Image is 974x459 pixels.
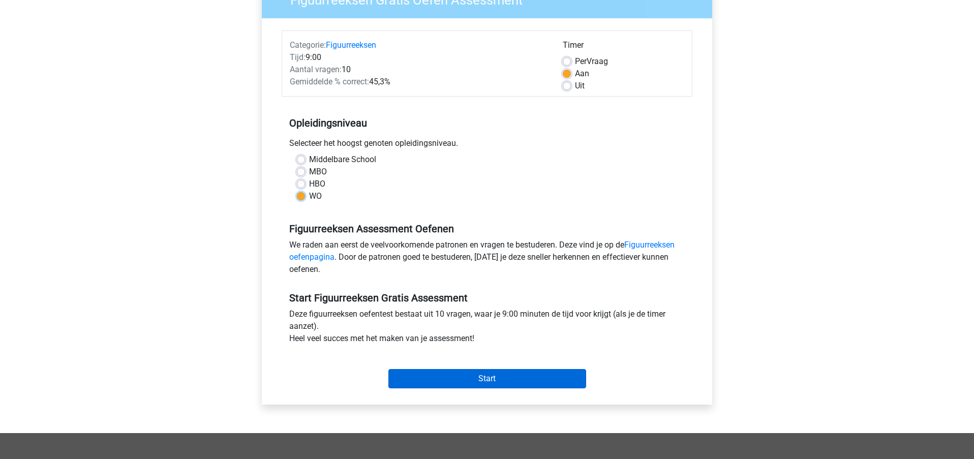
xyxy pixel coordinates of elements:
[282,308,692,349] div: Deze figuurreeksen oefentest bestaat uit 10 vragen, waar je 9:00 minuten de tijd voor krijgt (als...
[282,137,692,154] div: Selecteer het hoogst genoten opleidingsniveau.
[575,55,608,68] label: Vraag
[290,77,369,86] span: Gemiddelde % correct:
[309,154,376,166] label: Middelbare School
[388,369,586,388] input: Start
[563,39,684,55] div: Timer
[282,239,692,280] div: We raden aan eerst de veelvoorkomende patronen en vragen te bestuderen. Deze vind je op de . Door...
[289,223,685,235] h5: Figuurreeksen Assessment Oefenen
[290,40,326,50] span: Categorie:
[282,76,555,88] div: 45,3%
[309,190,322,202] label: WO
[309,178,325,190] label: HBO
[575,56,587,66] span: Per
[309,166,327,178] label: MBO
[575,80,585,92] label: Uit
[290,52,306,62] span: Tijd:
[575,68,589,80] label: Aan
[282,51,555,64] div: 9:00
[290,65,342,74] span: Aantal vragen:
[282,64,555,76] div: 10
[326,40,376,50] a: Figuurreeksen
[289,113,685,133] h5: Opleidingsniveau
[289,292,685,304] h5: Start Figuurreeksen Gratis Assessment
